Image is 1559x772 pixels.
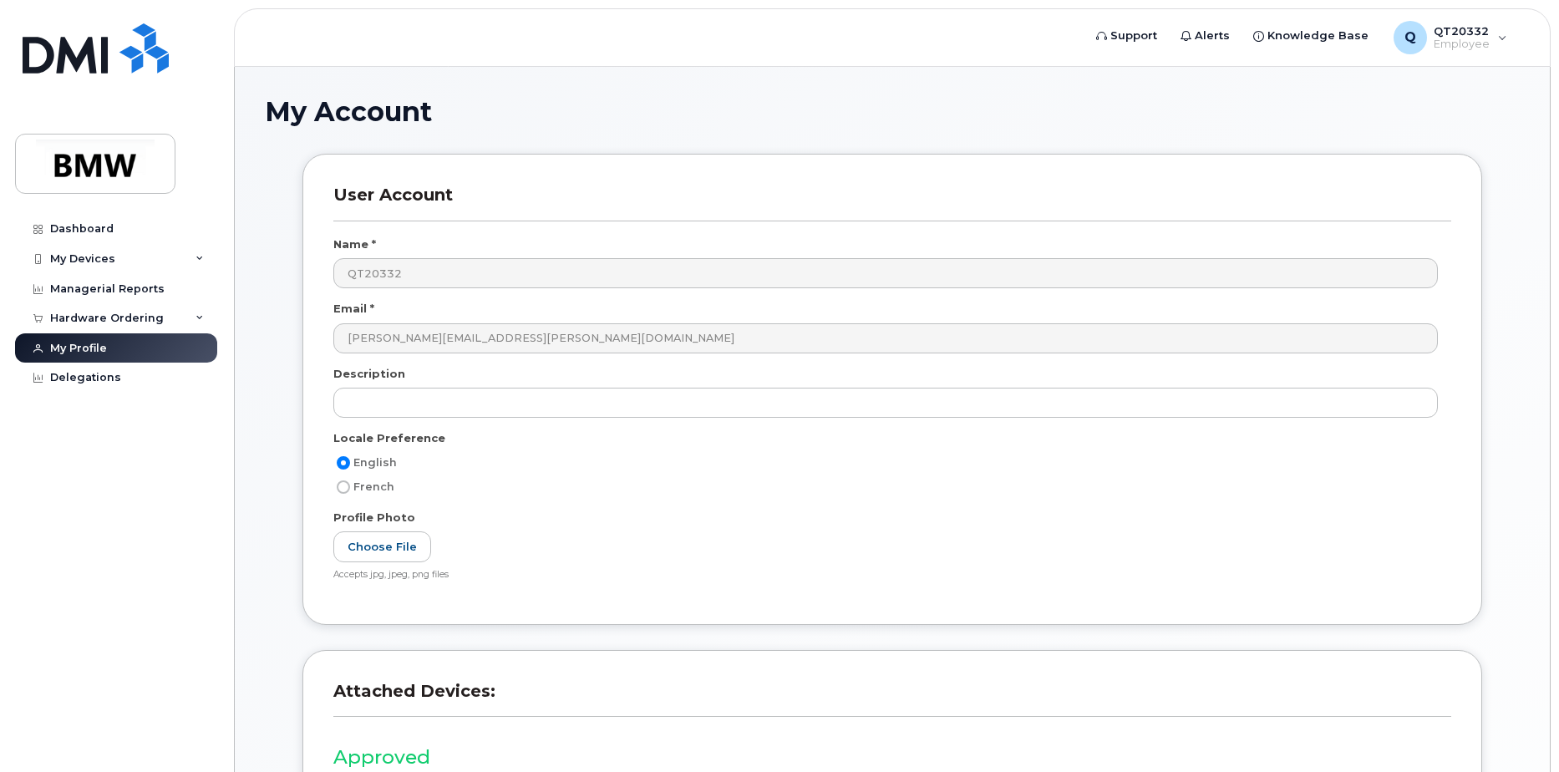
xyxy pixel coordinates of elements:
[333,301,374,317] label: Email *
[333,681,1451,717] h3: Attached Devices:
[333,569,1438,582] div: Accepts jpg, jpeg, png files
[333,185,1451,221] h3: User Account
[333,747,1451,768] h3: Approved
[333,531,431,562] label: Choose File
[333,430,445,446] label: Locale Preference
[353,480,394,493] span: French
[353,456,397,469] span: English
[333,510,415,526] label: Profile Photo
[265,97,1520,126] h1: My Account
[337,480,350,494] input: French
[333,366,405,382] label: Description
[337,456,350,470] input: English
[333,236,376,252] label: Name *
